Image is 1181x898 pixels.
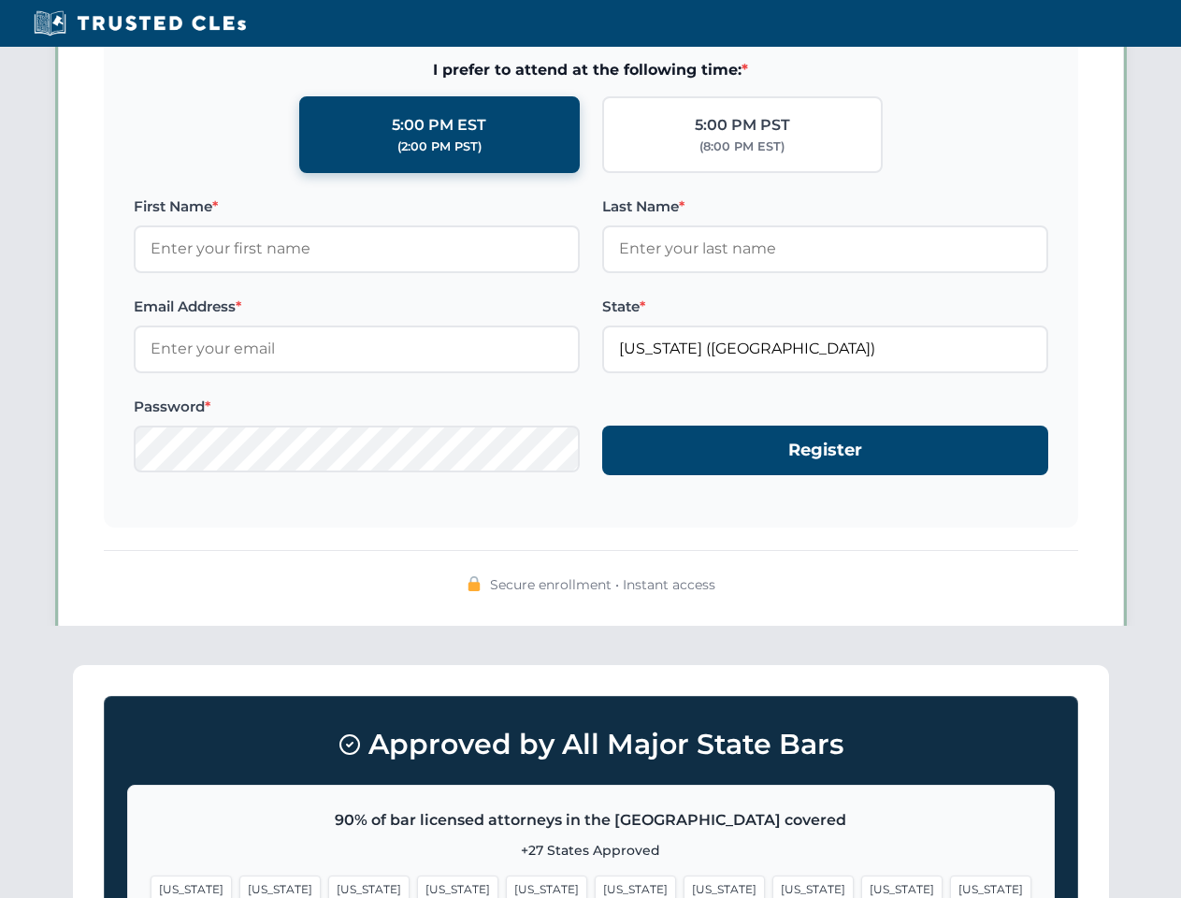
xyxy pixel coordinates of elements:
[602,296,1048,318] label: State
[602,225,1048,272] input: Enter your last name
[127,719,1055,770] h3: Approved by All Major State Bars
[28,9,252,37] img: Trusted CLEs
[134,58,1048,82] span: I prefer to attend at the following time:
[134,396,580,418] label: Password
[699,138,785,156] div: (8:00 PM EST)
[602,326,1048,372] input: Florida (FL)
[151,840,1031,861] p: +27 States Approved
[151,808,1031,833] p: 90% of bar licensed attorneys in the [GEOGRAPHIC_DATA] covered
[602,426,1048,475] button: Register
[490,574,715,595] span: Secure enrollment • Instant access
[602,196,1048,218] label: Last Name
[134,326,580,372] input: Enter your email
[392,113,486,138] div: 5:00 PM EST
[134,296,580,318] label: Email Address
[397,138,482,156] div: (2:00 PM PST)
[695,113,790,138] div: 5:00 PM PST
[134,196,580,218] label: First Name
[467,576,482,591] img: 🔒
[134,225,580,272] input: Enter your first name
